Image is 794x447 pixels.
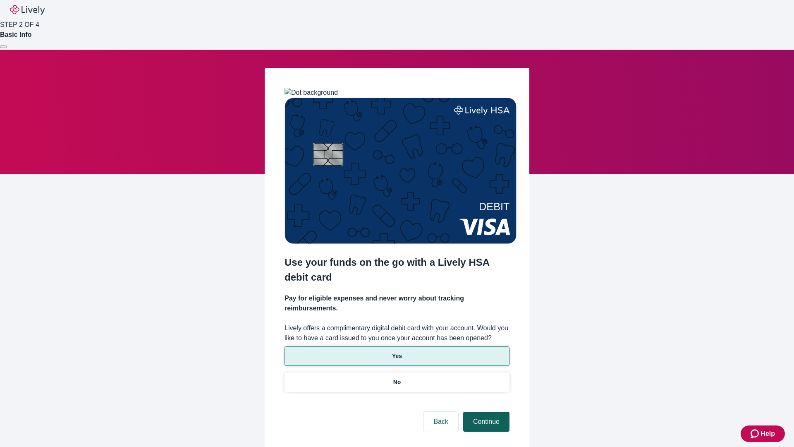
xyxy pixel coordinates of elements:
[393,378,401,387] p: No
[285,293,509,313] h4: Pay for eligible expenses and never worry about tracking reimbursements.
[392,352,402,360] p: Yes
[463,412,509,432] button: Continue
[423,412,458,432] button: Back
[285,346,509,366] button: Yes
[285,323,509,343] label: Lively offers a complimentary digital debit card with your account. Would you like to have a card...
[285,255,509,285] h2: Use your funds on the go with a Lively HSA debit card
[741,425,785,442] button: Zendesk support iconHelp
[10,5,45,15] img: Lively
[285,372,509,392] button: No
[761,429,775,439] span: Help
[751,429,761,439] svg: Zendesk support icon
[285,98,517,244] img: Debit card
[285,88,338,98] img: Dot background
